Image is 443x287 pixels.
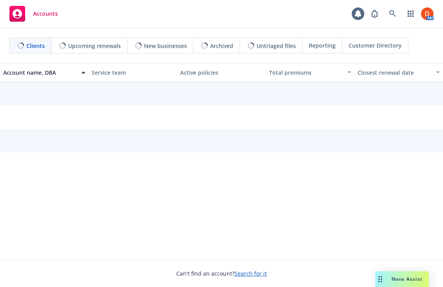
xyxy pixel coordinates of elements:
[309,41,336,50] span: Reporting
[177,63,266,82] button: Active policies
[358,68,431,77] div: Closest renewal date
[269,68,343,77] div: Total premiums
[68,42,121,50] span: Upcoming renewals
[354,63,443,82] button: Closest renewal date
[3,68,77,77] div: Account name, DBA
[26,42,45,50] span: Clients
[144,42,187,50] span: New businesses
[421,7,434,20] img: photo
[391,276,423,282] span: Nova Assist
[89,63,177,82] button: Service team
[375,271,429,287] button: Nova Assist
[234,270,267,277] a: Search for it
[6,3,61,25] a: Accounts
[257,42,296,50] span: Untriaged files
[375,271,385,287] div: Drag to move
[403,6,419,22] a: Switch app
[385,6,401,22] a: Search
[92,68,174,77] div: Service team
[266,63,354,82] button: Total premiums
[210,42,233,50] span: Archived
[180,68,262,77] div: Active policies
[349,41,402,50] span: Customer Directory
[367,6,382,22] a: Report a Bug
[33,11,58,17] span: Accounts
[176,269,267,278] span: Can't find an account?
